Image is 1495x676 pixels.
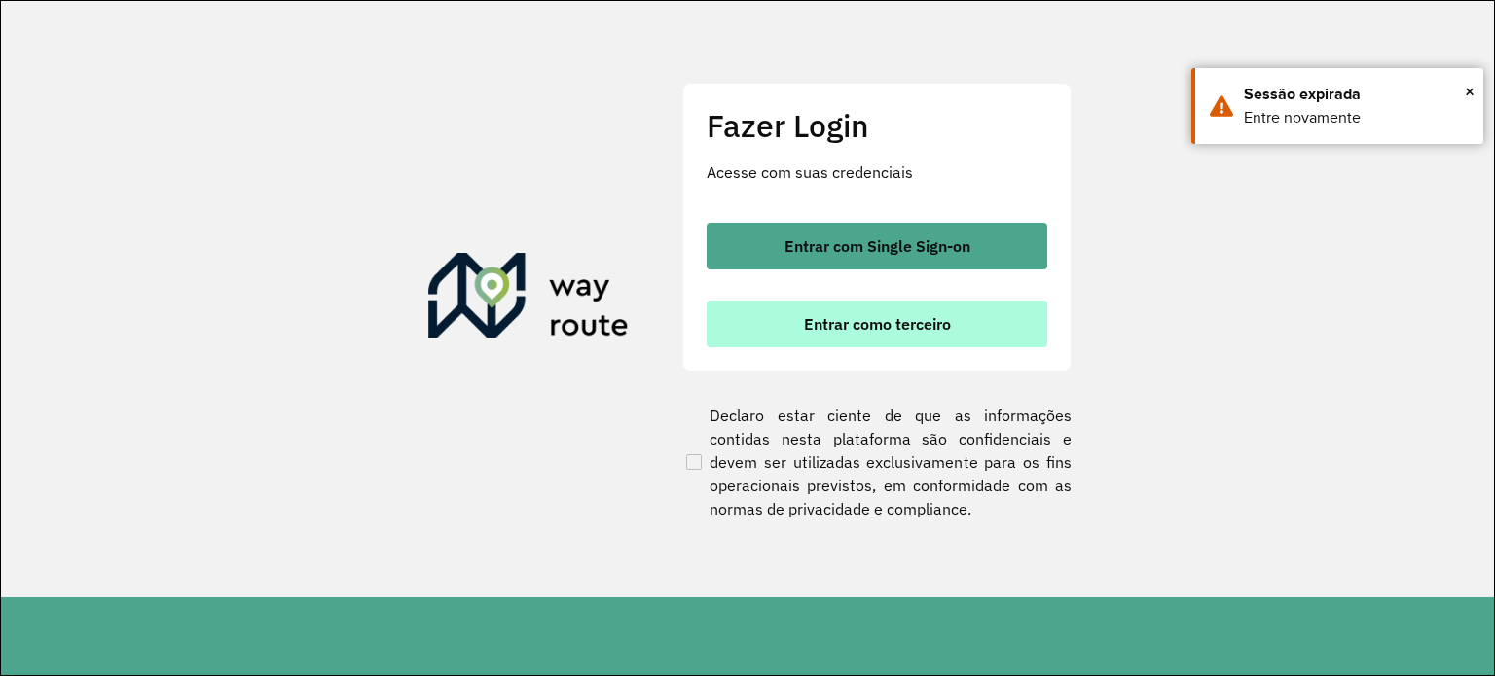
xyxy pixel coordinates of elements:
h2: Fazer Login [707,107,1047,144]
span: × [1465,77,1475,106]
span: Entrar com Single Sign-on [784,238,970,254]
img: Roteirizador AmbevTech [428,253,629,346]
button: button [707,301,1047,347]
span: Entrar como terceiro [804,316,951,332]
label: Declaro estar ciente de que as informações contidas nesta plataforma são confidenciais e devem se... [682,404,1072,520]
div: Sessão expirada [1244,83,1469,106]
button: button [707,223,1047,269]
p: Acesse com suas credenciais [707,160,1047,184]
div: Entre novamente [1244,106,1469,129]
button: Close [1465,77,1475,106]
